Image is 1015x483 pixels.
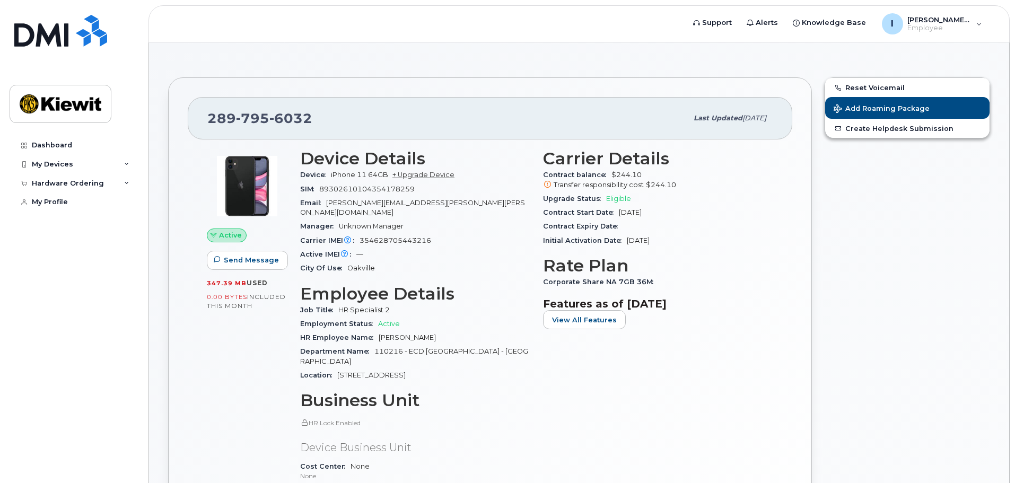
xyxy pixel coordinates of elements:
[360,236,431,244] span: 354628705443216
[834,104,930,115] span: Add Roaming Package
[300,391,530,410] h3: Business Unit
[646,181,676,189] span: $244.10
[543,171,773,190] span: $244.10
[543,297,773,310] h3: Features as of [DATE]
[300,185,319,193] span: SIM
[356,250,363,258] span: —
[543,171,611,179] span: Contract balance
[300,440,530,455] p: Device Business Unit
[378,320,400,328] span: Active
[207,293,247,301] span: 0.00 Bytes
[339,222,404,230] span: Unknown Manager
[825,119,990,138] a: Create Helpdesk Submission
[215,154,279,218] img: iPhone_11.jpg
[337,371,406,379] span: [STREET_ADDRESS]
[606,195,631,203] span: Eligible
[379,333,436,341] span: [PERSON_NAME]
[338,306,390,314] span: HR Specialist 2
[300,264,347,272] span: City Of Use
[825,97,990,119] button: Add Roaming Package
[554,181,644,189] span: Transfer responsibility cost
[207,110,312,126] span: 289
[627,236,650,244] span: [DATE]
[300,222,339,230] span: Manager
[224,255,279,265] span: Send Message
[331,171,388,179] span: iPhone 11 64GB
[219,230,242,240] span: Active
[236,110,269,126] span: 795
[552,315,617,325] span: View All Features
[300,171,331,179] span: Device
[300,347,528,365] span: 110216 - ECD [GEOGRAPHIC_DATA] - [GEOGRAPHIC_DATA]
[543,222,623,230] span: Contract Expiry Date
[300,199,326,207] span: Email
[269,110,312,126] span: 6032
[300,371,337,379] span: Location
[300,236,360,244] span: Carrier IMEI
[543,208,619,216] span: Contract Start Date
[300,471,530,480] p: None
[300,199,525,216] span: [PERSON_NAME][EMAIL_ADDRESS][PERSON_NAME][PERSON_NAME][DOMAIN_NAME]
[543,149,773,168] h3: Carrier Details
[347,264,375,272] span: Oakville
[543,310,626,329] button: View All Features
[300,284,530,303] h3: Employee Details
[207,279,247,287] span: 347.39 MB
[619,208,642,216] span: [DATE]
[825,78,990,97] button: Reset Voicemail
[392,171,454,179] a: + Upgrade Device
[207,251,288,270] button: Send Message
[247,279,268,287] span: used
[543,195,606,203] span: Upgrade Status
[300,306,338,314] span: Job Title
[543,278,659,286] span: Corporate Share NA 7GB 36M
[319,185,415,193] span: 89302610104354178259
[300,347,374,355] span: Department Name
[300,418,530,427] p: HR Lock Enabled
[969,437,1007,475] iframe: Messenger Launcher
[742,114,766,122] span: [DATE]
[300,149,530,168] h3: Device Details
[694,114,742,122] span: Last updated
[300,462,351,470] span: Cost Center
[543,236,627,244] span: Initial Activation Date
[300,333,379,341] span: HR Employee Name
[543,256,773,275] h3: Rate Plan
[300,250,356,258] span: Active IMEI
[300,320,378,328] span: Employment Status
